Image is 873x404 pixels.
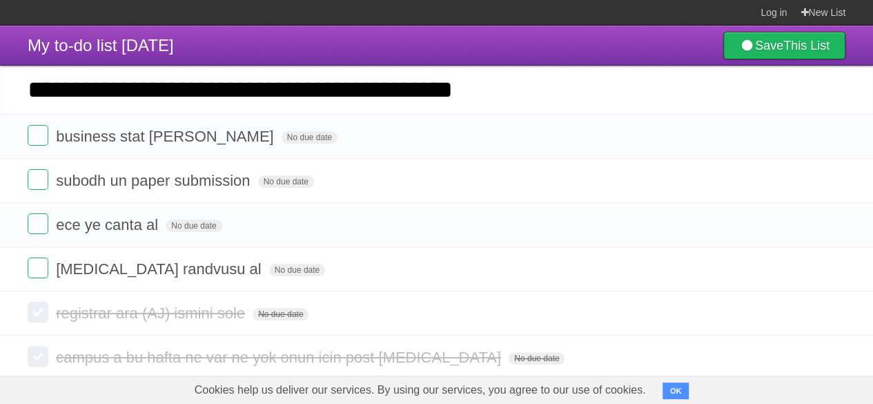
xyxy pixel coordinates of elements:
span: No due date [258,175,314,188]
span: business stat [PERSON_NAME] [56,128,277,145]
span: No due date [282,131,337,144]
span: [MEDICAL_DATA] randvusu al [56,260,265,278]
span: registrar ara (AJ) ismini sole [56,305,248,322]
a: SaveThis List [723,32,845,59]
button: OK [663,383,689,399]
label: Done [28,302,48,323]
span: My to-do list [DATE] [28,36,174,55]
b: This List [783,39,830,52]
span: subodh un paper submission [56,172,253,189]
span: No due date [269,264,325,276]
span: ece ye canta al [56,216,161,233]
label: Done [28,258,48,278]
span: Cookies help us deliver our services. By using our services, you agree to our use of cookies. [181,376,660,404]
label: Done [28,125,48,146]
label: Done [28,346,48,367]
span: campus a bu hafta ne var ne yok onun icin post [MEDICAL_DATA] [56,349,504,366]
span: No due date [509,352,565,365]
label: Done [28,169,48,190]
span: No due date [166,220,222,232]
label: Done [28,213,48,234]
span: No due date [253,308,308,320]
